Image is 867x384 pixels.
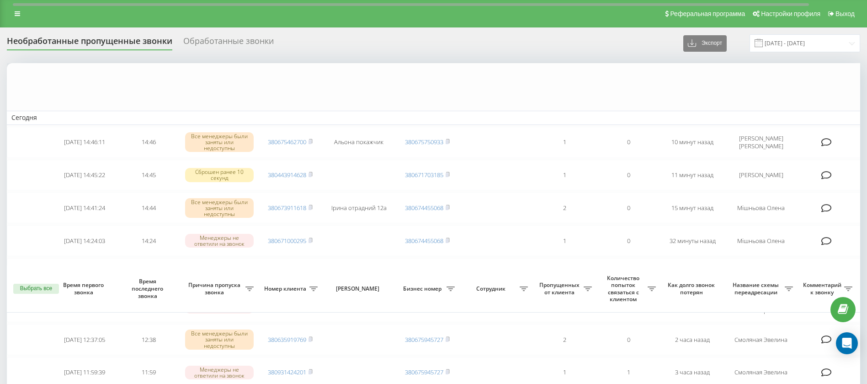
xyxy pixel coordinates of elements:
span: Причина пропуска звонка [185,281,245,296]
td: [DATE] 13:54:49 [53,258,117,289]
td: 12:38 [117,324,181,355]
a: 380675945727 [405,368,443,376]
a: 380931424201 [268,368,306,376]
div: Open Intercom Messenger [836,332,858,354]
td: 1 [532,127,596,158]
div: Менеджеры не ответили на звонок [185,234,254,248]
span: [PERSON_NAME] [330,285,388,292]
a: 380671000295 [268,237,306,245]
a: 380673911618 [268,204,306,212]
a: 380674455068 [405,237,443,245]
td: 0 [596,258,660,289]
td: [DATE] 14:41:24 [53,192,117,223]
a: 380675945727 [405,335,443,344]
span: Пропущенных от клиента [537,281,584,296]
td: 1 [532,225,596,256]
td: Мішньова Олена [724,225,798,256]
span: Сотрудник [464,285,520,292]
td: 1 [532,160,596,191]
span: Бизнес номер [400,285,447,292]
td: [DATE] 12:37:05 [53,324,117,355]
td: [PERSON_NAME] [724,258,798,289]
td: час назад [660,258,724,289]
span: Реферальная программа [670,10,745,17]
button: Экспорт [683,35,727,52]
a: 380675462700 [268,138,306,146]
span: Название схемы переадресации [729,281,785,296]
span: Время первого звонка [60,281,109,296]
span: Как долго звонок потерян [668,281,717,296]
span: Комментарий к звонку [802,281,844,296]
div: Сброшен ранее 10 секунд [185,168,254,182]
td: 14:46 [117,127,181,158]
td: 10 минут назад [660,127,724,158]
td: 0 [596,127,660,158]
td: [PERSON_NAME] [PERSON_NAME] [724,127,798,158]
div: Все менеджеры были заняты или недоступны [185,132,254,152]
div: Все менеджеры были заняты или недоступны [185,330,254,350]
a: 380674455068 [405,204,443,212]
td: 14:45 [117,160,181,191]
td: 0 [596,192,660,223]
a: 380635919769 [268,335,306,344]
td: 32 минуты назад [660,225,724,256]
div: Менеджеры не ответили на звонок [185,366,254,379]
td: [DATE] 14:46:11 [53,127,117,158]
td: 0 [596,160,660,191]
a: 380443914628 [268,171,306,179]
td: Альона покажчик [322,127,395,158]
span: Количество попыток связаться с клиентом [601,275,648,303]
td: 1 [532,258,596,289]
td: [DATE] 14:24:03 [53,225,117,256]
a: 380671703185 [405,171,443,179]
div: Все менеджеры были заняты или недоступны [185,198,254,218]
td: 14:44 [117,192,181,223]
td: 11 минут назад [660,160,724,191]
td: [PERSON_NAME] [724,160,798,191]
td: 14:24 [117,225,181,256]
td: Смоляная Эвелина [724,324,798,355]
span: Настройки профиля [761,10,820,17]
a: 380675750933 [405,138,443,146]
span: Выход [835,10,855,17]
td: 15 минут назад [660,192,724,223]
td: 0 [596,225,660,256]
td: 2 часа назад [660,324,724,355]
td: 2 [532,324,596,355]
button: Выбрать все [13,284,59,294]
div: Необработанные пропущенные звонки [7,36,172,50]
td: 13:54 [117,258,181,289]
td: 0 [596,324,660,355]
span: Номер клиента [263,285,309,292]
td: 2 [532,192,596,223]
td: Мішньова Олена [724,192,798,223]
div: Обработанные звонки [183,36,274,50]
span: Время последнего звонка [124,278,173,299]
td: Ірина отрадний 12а [322,192,395,223]
td: [DATE] 14:45:22 [53,160,117,191]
